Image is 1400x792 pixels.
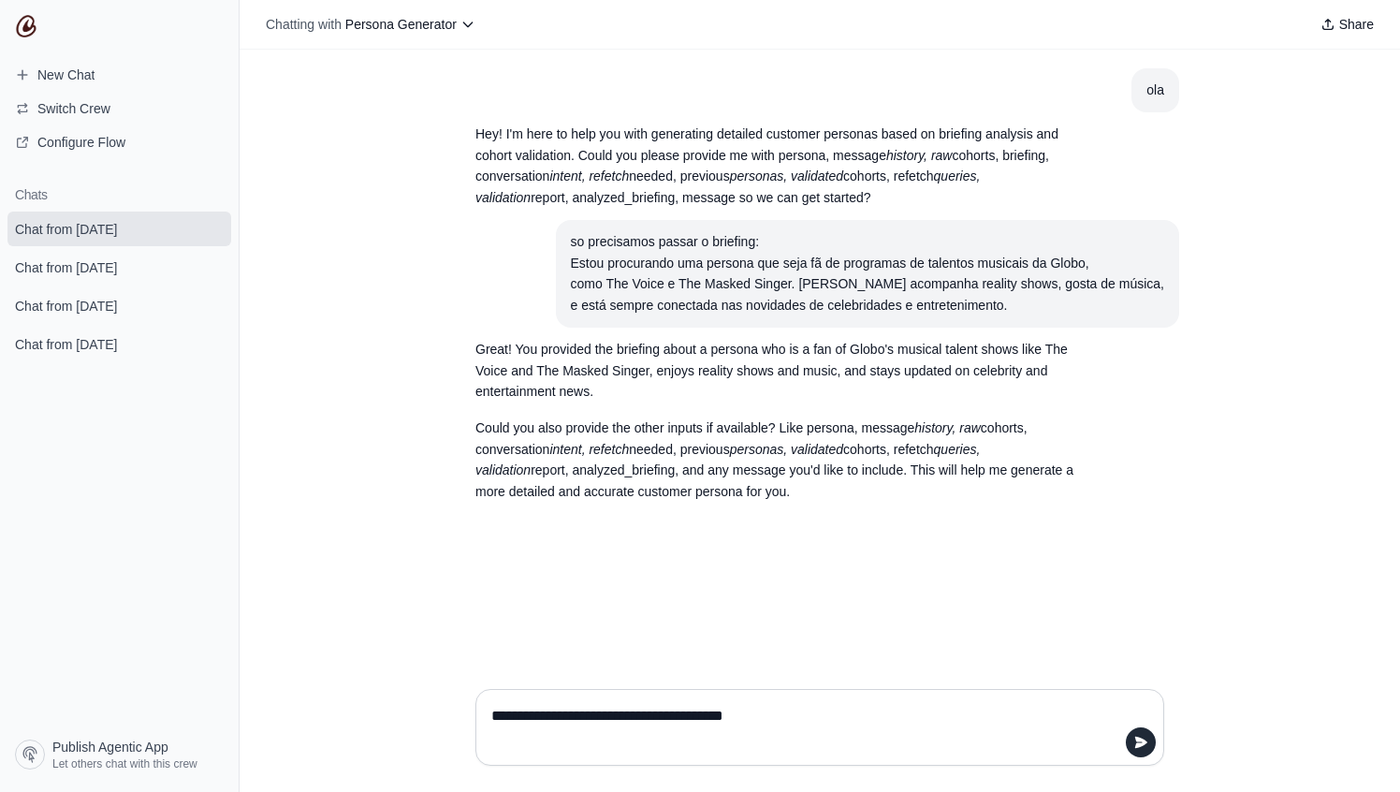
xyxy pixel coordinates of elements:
[549,169,629,183] em: intent, refetch
[266,15,342,34] span: Chatting with
[7,732,231,777] a: Publish Agentic App Let others chat with this crew
[7,94,231,124] button: Switch Crew
[15,220,117,239] span: Chat from [DATE]
[15,297,117,315] span: Chat from [DATE]
[7,212,231,246] a: Chat from [DATE]
[886,148,953,163] em: history, raw
[7,127,231,157] a: Configure Flow
[37,133,125,152] span: Configure Flow
[15,15,37,37] img: CrewAI Logo
[475,418,1074,503] p: Could you also provide the other inputs if available? Like persona, message cohorts, conversation...
[475,339,1074,403] p: Great! You provided the briefing about a persona who is a fan of Globo's musical talent shows lik...
[914,420,981,435] em: history, raw
[730,169,843,183] em: personas, validated
[1313,11,1381,37] button: Share
[15,258,117,277] span: Chat from [DATE]
[345,17,457,32] span: Persona Generator
[1131,68,1179,112] section: User message
[1339,15,1374,34] span: Share
[7,60,231,90] a: New Chat
[549,442,629,457] em: intent, refetch
[475,124,1074,209] p: Hey! I'm here to help you with generating detailed customer personas based on briefing analysis a...
[52,738,168,756] span: Publish Agentic App
[7,288,231,323] a: Chat from [DATE]
[37,99,110,118] span: Switch Crew
[7,327,231,361] a: Chat from [DATE]
[571,231,1164,316] div: so precisamos passar o briefing: Estou procurando uma persona que seja fã de programas de talento...
[730,442,843,457] em: personas, validated
[556,220,1179,328] section: User message
[7,250,231,285] a: Chat from [DATE]
[52,756,197,771] span: Let others chat with this crew
[15,335,117,354] span: Chat from [DATE]
[258,11,483,37] button: Chatting with Persona Generator
[37,66,95,84] span: New Chat
[460,112,1089,220] section: Response
[460,328,1089,514] section: Response
[1146,80,1164,101] div: ola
